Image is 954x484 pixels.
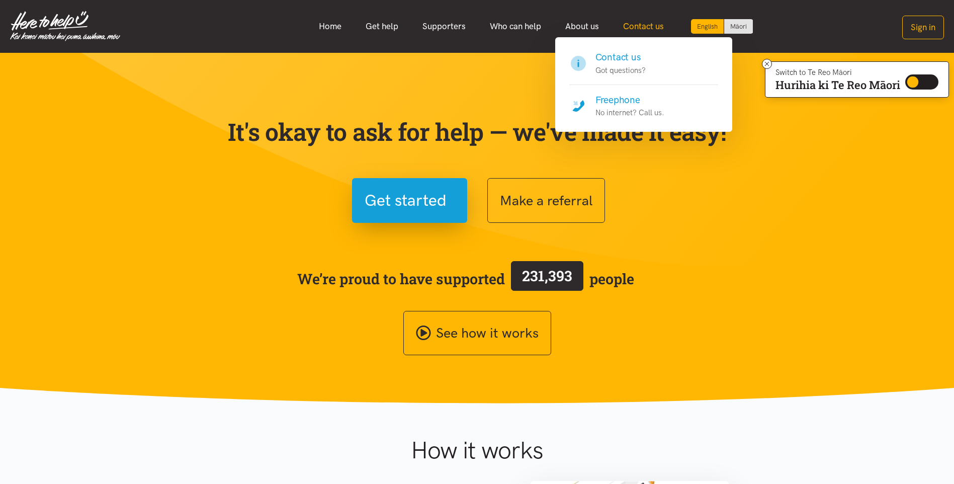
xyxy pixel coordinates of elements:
[403,311,551,356] a: See how it works
[724,19,753,34] a: Switch to Te Reo Māori
[569,85,718,119] a: Freephone No internet? Call us.
[10,11,120,41] img: Home
[595,64,646,76] p: Got questions?
[478,16,553,37] a: Who can help
[553,16,611,37] a: About us
[487,178,605,223] button: Make a referral
[691,19,724,34] div: Current language
[307,16,354,37] a: Home
[691,19,753,34] div: Language toggle
[595,50,646,64] h4: Contact us
[595,93,664,107] h4: Freephone
[595,107,664,119] p: No internet? Call us.
[297,259,634,298] span: We’re proud to have supported people
[775,80,900,90] p: Hurihia ki Te Reo Māori
[555,37,732,132] div: Contact us
[410,16,478,37] a: Supporters
[313,436,641,465] h1: How it works
[505,259,589,298] a: 231,393
[611,16,676,37] a: Contact us
[775,69,900,75] p: Switch to Te Reo Māori
[226,117,729,146] p: It's okay to ask for help — we've made it easy!
[569,50,718,85] a: Contact us Got questions?
[354,16,410,37] a: Get help
[352,178,467,223] button: Get started
[902,16,944,39] button: Sign in
[365,188,447,213] span: Get started
[522,266,572,285] span: 231,393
